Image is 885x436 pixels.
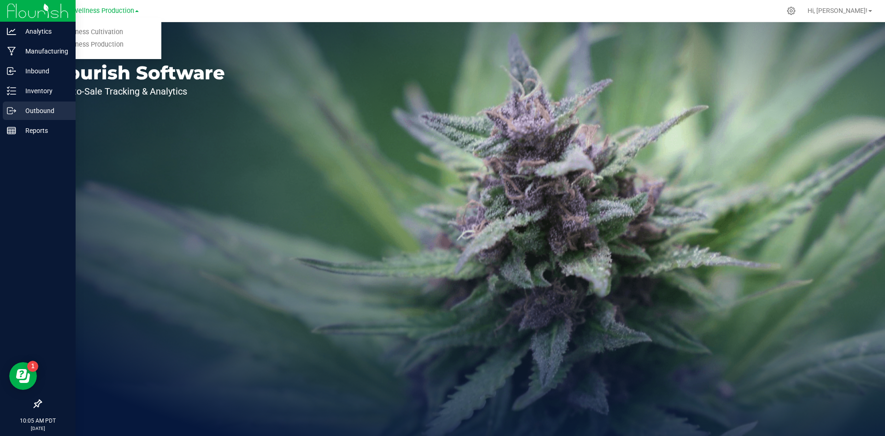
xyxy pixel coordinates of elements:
[16,85,71,96] p: Inventory
[27,26,161,39] a: Polaris Wellness Cultivation
[785,6,797,15] div: Manage settings
[50,7,134,15] span: Polaris Wellness Production
[27,39,161,51] a: Polaris Wellness Production
[4,425,71,432] p: [DATE]
[16,26,71,37] p: Analytics
[7,106,16,115] inline-svg: Outbound
[16,66,71,77] p: Inbound
[7,86,16,96] inline-svg: Inventory
[7,47,16,56] inline-svg: Manufacturing
[50,64,225,82] p: Flourish Software
[16,105,71,116] p: Outbound
[808,7,867,14] span: Hi, [PERSON_NAME]!
[16,125,71,136] p: Reports
[50,87,225,96] p: Seed-to-Sale Tracking & Analytics
[7,126,16,135] inline-svg: Reports
[16,46,71,57] p: Manufacturing
[4,417,71,425] p: 10:05 AM PDT
[7,27,16,36] inline-svg: Analytics
[9,362,37,390] iframe: Resource center
[27,361,38,372] iframe: Resource center unread badge
[7,66,16,76] inline-svg: Inbound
